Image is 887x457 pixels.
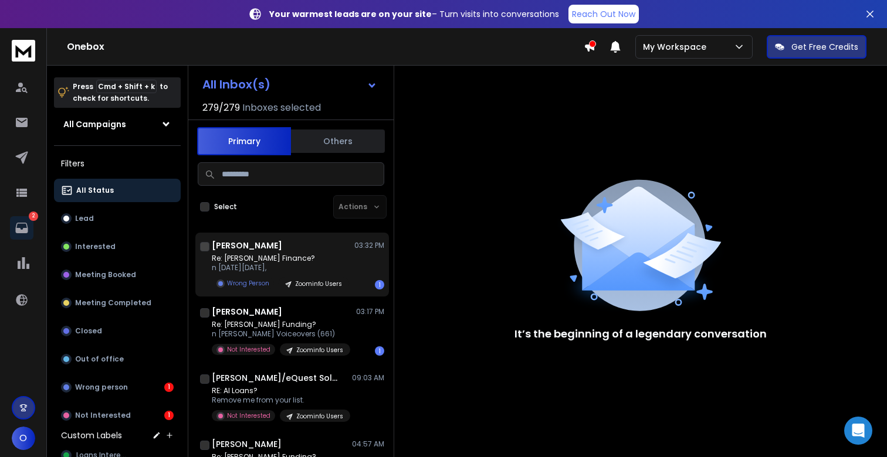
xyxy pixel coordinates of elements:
[227,411,270,420] p: Not Interested
[12,427,35,450] button: O
[227,345,270,354] p: Not Interested
[568,5,639,23] a: Reach Out Now
[75,242,116,251] p: Interested
[212,386,350,395] p: RE: Al Loans?
[54,404,181,427] button: Not Interested1
[352,439,384,449] p: 04:57 AM
[54,376,181,399] button: Wrong person1
[212,240,282,251] h1: [PERSON_NAME]
[212,254,349,263] p: Re: [PERSON_NAME] Finance?
[193,73,387,96] button: All Inbox(s)
[75,383,128,392] p: Wrong person
[212,438,282,450] h1: [PERSON_NAME]
[63,118,126,130] h1: All Campaigns
[791,41,858,53] p: Get Free Credits
[767,35,866,59] button: Get Free Credits
[227,279,269,288] p: Wrong Person
[269,8,559,20] p: – Turn visits into conversations
[75,326,102,336] p: Closed
[296,412,343,421] p: Zoominfo Users
[212,372,341,384] h1: [PERSON_NAME]/eQuest Solutions
[54,291,181,315] button: Meeting Completed
[352,373,384,383] p: 09:03 AM
[76,186,114,195] p: All Status
[514,326,767,342] p: It’s the beginning of a legendary conversation
[54,155,181,172] h3: Filters
[75,354,124,364] p: Out of office
[164,411,174,420] div: 1
[96,80,157,93] span: Cmd + Shift + k
[54,347,181,371] button: Out of office
[212,395,350,405] p: Remove me from your list.
[202,101,240,115] span: 279 / 279
[844,417,872,445] div: Open Intercom Messenger
[54,235,181,258] button: Interested
[54,319,181,343] button: Closed
[54,263,181,287] button: Meeting Booked
[572,8,635,20] p: Reach Out Now
[75,411,131,420] p: Not Interested
[354,241,384,250] p: 03:32 PM
[212,263,349,272] p: n [DATE][DATE],
[643,41,711,53] p: My Workspace
[67,40,584,54] h1: Onebox
[269,8,432,20] strong: Your warmest leads are on your site
[12,40,35,62] img: logo
[375,346,384,356] div: 1
[54,207,181,230] button: Lead
[197,127,291,155] button: Primary
[164,383,174,392] div: 1
[73,81,168,104] p: Press to check for shortcuts.
[242,101,321,115] h3: Inboxes selected
[202,79,270,90] h1: All Inbox(s)
[212,306,282,318] h1: [PERSON_NAME]
[29,212,38,221] p: 2
[212,320,350,329] p: Re: [PERSON_NAME] Funding?
[295,279,342,288] p: Zoominfo Users
[75,298,151,308] p: Meeting Completed
[356,307,384,316] p: 03:17 PM
[296,346,343,354] p: Zoominfo Users
[10,216,33,240] a: 2
[54,112,181,136] button: All Campaigns
[212,329,350,339] p: n [PERSON_NAME] Voiceovers (661)
[75,270,136,279] p: Meeting Booked
[75,214,94,223] p: Lead
[54,179,181,202] button: All Status
[291,128,385,154] button: Others
[214,202,237,212] label: Select
[61,429,122,441] h3: Custom Labels
[375,280,384,289] div: 1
